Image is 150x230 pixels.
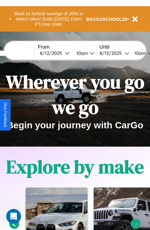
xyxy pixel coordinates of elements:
[38,44,96,50] label: From
[86,16,127,22] b: BACK2SCHOOL20
[131,50,148,56] div: 10am
[3,102,7,127] div: Give Feedback
[38,50,71,56] button: 8/12/2025
[100,50,125,56] div: 8 / 13 / 2025
[6,209,21,224] iframe: Intercom live chat
[71,50,96,56] button: 10am
[73,50,90,56] div: 10am
[6,154,144,179] h1: Explore by make
[40,50,65,56] div: 8 / 12 / 2025
[11,9,86,29] button: Back to School savings of 20% in select cities! Ends [DATE] 10am PT.Use code:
